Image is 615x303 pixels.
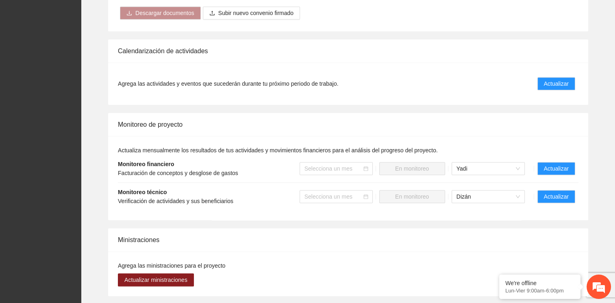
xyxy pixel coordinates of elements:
[118,113,578,136] div: Monitoreo de proyecto
[544,192,569,201] span: Actualizar
[537,190,575,203] button: Actualizar
[537,162,575,175] button: Actualizar
[120,6,201,19] button: downloadDescargar documentos
[544,164,569,173] span: Actualizar
[126,10,132,17] span: download
[118,198,233,204] span: Verificación de actividades y sus beneficiarios
[209,10,215,17] span: upload
[203,6,300,19] button: uploadSubir nuevo convenio firmado
[118,277,194,283] a: Actualizar ministraciones
[118,161,174,167] strong: Monitoreo financiero
[218,9,293,17] span: Subir nuevo convenio firmado
[124,275,187,284] span: Actualizar ministraciones
[4,210,155,238] textarea: Escriba su mensaje aquí y haga clic en “Enviar”
[118,262,226,269] span: Agrega las ministraciones para el proyecto
[133,4,153,24] div: Minimizar ventana de chat en vivo
[505,288,574,294] p: Lun-Vier 9:00am-6:00pm
[118,147,438,154] span: Actualiza mensualmente los resultados de tus actividades y movimientos financieros para el anális...
[121,238,148,249] em: Enviar
[505,280,574,286] div: We're offline
[537,77,575,90] button: Actualizar
[118,39,578,63] div: Calendarización de actividades
[363,166,368,171] span: calendar
[456,162,520,175] span: Yadi
[363,194,368,199] span: calendar
[203,10,300,16] span: uploadSubir nuevo convenio firmado
[135,9,194,17] span: Descargar documentos
[544,79,569,88] span: Actualizar
[15,102,143,184] span: Estamos sin conexión. Déjenos un mensaje.
[118,189,167,195] strong: Monitoreo técnico
[456,190,520,203] span: Dizán
[118,273,194,286] button: Actualizar ministraciones
[118,228,578,251] div: Ministraciones
[118,79,338,88] span: Agrega las actividades y eventos que sucederán durante tu próximo periodo de trabajo.
[118,170,238,176] span: Facturación de conceptos y desglose de gastos
[42,41,137,52] div: Dejar un mensaje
